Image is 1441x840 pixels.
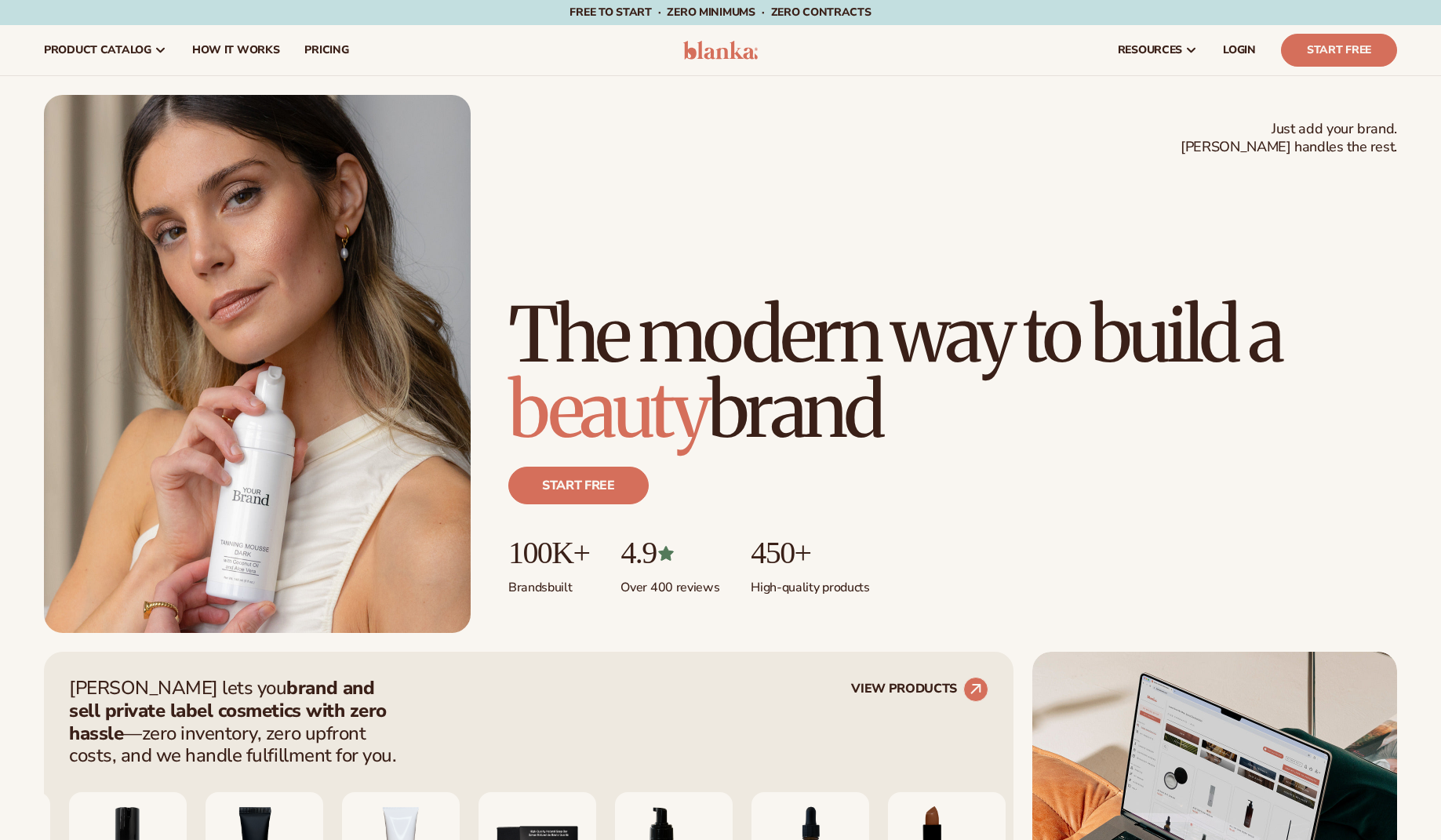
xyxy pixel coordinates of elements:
[508,363,708,457] span: beauty
[751,536,869,570] p: 450+
[508,297,1397,448] h1: The modern way to build a brand
[192,44,280,56] span: How It Works
[44,44,151,56] span: product catalog
[44,95,471,633] img: Female holding tanning mousse.
[292,25,361,75] a: pricing
[1181,120,1397,157] span: Just add your brand. [PERSON_NAME] handles the rest.
[1281,34,1397,67] a: Start Free
[69,677,406,767] p: [PERSON_NAME] lets you —zero inventory, zero upfront costs, and we handle fulfillment for you.
[620,570,719,596] p: Over 400 reviews
[1118,44,1182,56] span: resources
[31,25,180,75] a: product catalog
[304,44,348,56] span: pricing
[1223,44,1256,56] span: LOGIN
[683,41,758,60] img: logo
[508,570,589,596] p: Brands built
[620,536,719,570] p: 4.9
[1105,25,1210,75] a: resources
[180,25,293,75] a: How It Works
[508,467,649,504] a: Start free
[751,570,869,596] p: High-quality products
[851,677,988,702] a: VIEW PRODUCTS
[508,536,589,570] p: 100K+
[569,5,871,20] span: Free to start · ZERO minimums · ZERO contracts
[1210,25,1268,75] a: LOGIN
[69,675,387,746] strong: brand and sell private label cosmetics with zero hassle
